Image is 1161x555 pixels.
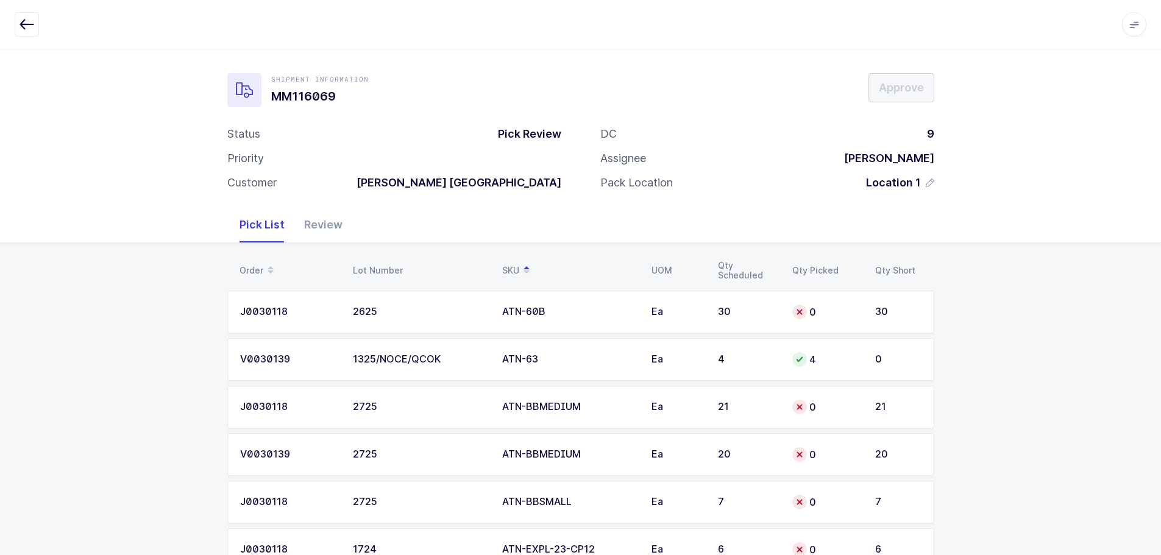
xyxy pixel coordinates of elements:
div: ATN-BBMEDIUM [502,449,637,460]
div: 2725 [353,497,488,507]
button: Approve [868,73,934,102]
div: UOM [652,266,703,275]
div: DC [600,127,617,141]
div: Shipment Information [271,74,369,84]
div: 7 [718,497,778,507]
div: 6 [718,544,778,555]
div: Ea [652,544,703,555]
div: 6 [875,544,921,555]
div: Ea [652,401,703,412]
div: Qty Scheduled [718,261,778,280]
div: 20 [718,449,778,460]
div: ATN-60B [502,306,637,317]
div: 21 [875,401,921,412]
span: Approve [879,80,924,95]
div: SKU [502,260,637,281]
div: 2725 [353,449,488,460]
div: Lot Number [353,266,488,275]
div: 1325/NOCE/QCOK [353,354,488,365]
div: Pick List [230,207,294,242]
div: Ea [652,497,703,507]
div: ATN-BBMEDIUM [502,401,637,412]
div: J0030118 [240,306,338,317]
div: Pack Location [600,175,673,190]
span: Location 1 [866,175,921,190]
div: [PERSON_NAME] [834,151,934,166]
div: 0 [875,354,921,365]
div: 4 [718,354,778,365]
div: 0 [792,400,861,414]
div: 0 [792,495,861,509]
div: 7 [875,497,921,507]
div: 20 [875,449,921,460]
div: Customer [227,175,277,190]
div: Review [294,207,352,242]
div: 2725 [353,401,488,412]
h1: MM116069 [271,87,369,106]
div: J0030118 [240,401,338,412]
div: J0030118 [240,544,338,555]
div: Ea [652,449,703,460]
div: Pick Review [488,127,561,141]
div: V0030139 [240,354,338,365]
div: 0 [792,447,861,462]
div: Qty Picked [792,266,861,275]
div: Assignee [600,151,646,166]
div: Qty Short [875,266,927,275]
div: Status [227,127,260,141]
div: Ea [652,354,703,365]
div: V0030139 [240,449,338,460]
div: 30 [718,306,778,317]
div: 2625 [353,306,488,317]
div: 30 [875,306,921,317]
div: ATN-EXPL-23-CP12 [502,544,637,555]
div: 0 [792,305,861,319]
div: 1724 [353,544,488,555]
div: Priority [227,151,264,166]
div: Ea [652,306,703,317]
div: ATN-BBSMALL [502,497,637,507]
div: [PERSON_NAME] [GEOGRAPHIC_DATA] [347,175,561,190]
div: 21 [718,401,778,412]
span: 9 [927,127,934,140]
div: Order [240,260,338,281]
div: 4 [792,352,861,367]
div: J0030118 [240,497,338,507]
div: ATN-63 [502,354,637,365]
button: Location 1 [866,175,934,190]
